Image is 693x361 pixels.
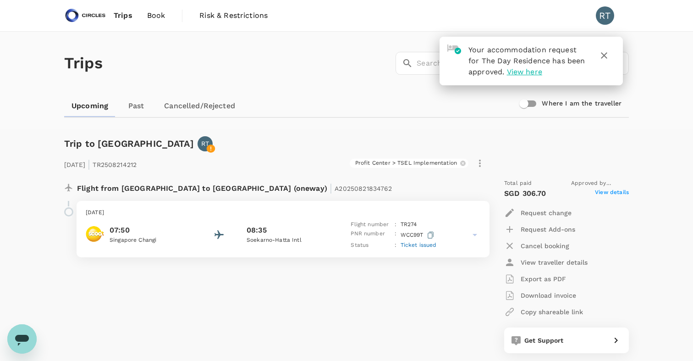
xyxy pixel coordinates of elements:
[199,10,268,21] span: Risk & Restrictions
[504,221,575,238] button: Request Add-ons
[504,271,566,287] button: Export as PDF
[88,158,90,171] span: |
[596,6,614,25] div: RT
[350,159,468,168] div: Profit Center > TSEL Implementation
[504,205,572,221] button: Request change
[247,225,267,236] p: 08:35
[468,45,585,76] span: Your accommodation request for The Day Residence has been approved.
[64,6,106,26] img: Circles
[86,208,480,217] p: [DATE]
[401,242,437,248] span: Ticket issued
[504,238,569,254] button: Cancel booking
[521,291,576,300] p: Download invoice
[350,159,462,167] span: Profit Center > TSEL Implementation
[542,99,621,109] h6: Where I am the traveller
[521,225,575,234] p: Request Add-ons
[401,229,436,241] p: WCC99T
[64,95,115,117] a: Upcoming
[504,304,583,320] button: Copy shareable link
[114,10,132,21] span: Trips
[507,67,542,76] span: View here
[521,241,569,250] p: Cancel booking
[157,95,242,117] a: Cancelled/Rejected
[504,188,546,199] p: SGD 306.70
[330,182,332,194] span: |
[351,241,391,250] p: Status
[110,225,192,236] p: 07:50
[64,136,194,151] h6: Trip to [GEOGRAPHIC_DATA]
[115,95,157,117] a: Past
[64,32,103,95] h1: Trips
[351,220,391,229] p: Flight number
[595,188,629,199] span: View details
[417,52,629,75] input: Search by travellers, trips, or destination, label, team
[147,10,165,21] span: Book
[7,324,37,354] iframe: Button to launch messaging window
[351,229,391,241] p: PNR number
[77,179,392,195] p: Flight from [GEOGRAPHIC_DATA] to [GEOGRAPHIC_DATA] (oneway)
[521,208,572,217] p: Request change
[201,139,209,148] p: RT
[64,155,137,172] p: [DATE] TR2508214212
[504,179,532,188] span: Total paid
[86,225,104,243] img: Scoot
[504,254,588,271] button: View traveller details
[521,307,583,317] p: Copy shareable link
[524,337,564,344] span: Get Support
[401,220,417,229] p: TR 274
[447,44,461,54] img: hotel-approved
[395,241,396,250] p: :
[504,287,576,304] button: Download invoice
[521,258,588,267] p: View traveller details
[110,236,192,245] p: Singapore Changi
[247,236,329,245] p: Soekarno-Hatta Intl
[571,179,629,188] span: Approved by
[335,185,392,192] span: A20250821834762
[521,274,566,283] p: Export as PDF
[395,220,396,229] p: :
[395,229,396,241] p: :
